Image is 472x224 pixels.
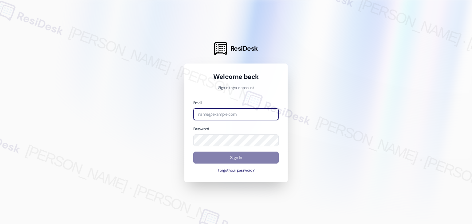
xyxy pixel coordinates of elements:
[230,44,258,53] span: ResiDesk
[193,126,209,131] label: Password
[193,168,279,173] button: Forgot your password?
[193,152,279,164] button: Sign In
[193,108,279,120] input: name@example.com
[193,72,279,81] h1: Welcome back
[193,85,279,91] p: Sign in to your account
[193,100,202,105] label: Email
[214,42,227,55] img: ResiDesk Logo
